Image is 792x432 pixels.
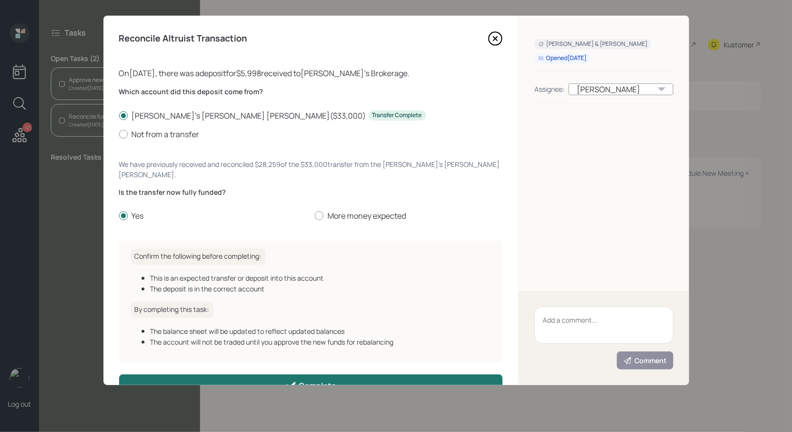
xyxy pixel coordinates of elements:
label: Yes [119,210,307,221]
h4: Reconcile Altruist Transaction [119,33,247,44]
div: Complete [285,380,336,391]
button: Complete [119,374,503,396]
h6: By completing this task: [131,302,213,318]
label: Not from a transfer [119,129,503,140]
div: The account will not be traded until you approve the new funds for rebalancing [150,337,491,347]
div: On [DATE] , there was a deposit for $5,998 received to [PERSON_NAME]'s Brokerage . [119,67,503,79]
div: This is an expected transfer or deposit into this account [150,273,491,283]
div: [PERSON_NAME] & [PERSON_NAME] [538,40,648,48]
label: [PERSON_NAME]'s [PERSON_NAME] [PERSON_NAME] ( $33,000 ) [119,110,503,121]
div: Transfer Complete [372,111,422,120]
div: Comment [623,356,667,366]
div: Opened [DATE] [538,54,587,62]
label: Which account did this deposit come from? [119,87,503,97]
div: We have previously received and reconciled $28,259 of the $33,000 transfer from the [PERSON_NAME]... [119,159,503,180]
div: [PERSON_NAME] [569,83,673,95]
label: Is the transfer now fully funded? [119,187,503,197]
button: Comment [617,351,673,370]
div: The balance sheet will be updated to reflect updated balances [150,326,491,336]
div: The deposit is in the correct account [150,284,491,294]
div: Assignee: [534,84,565,94]
label: More money expected [315,210,503,221]
h6: Confirm the following before completing: [131,248,265,265]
